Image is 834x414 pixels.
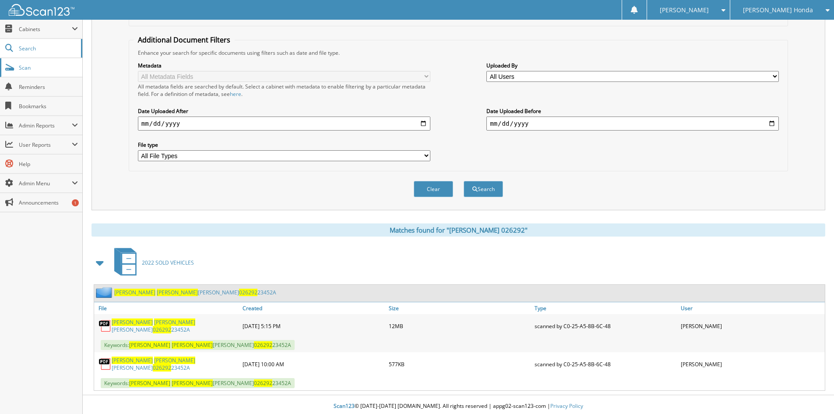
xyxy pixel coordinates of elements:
a: File [94,302,240,314]
label: Date Uploaded Before [486,107,779,115]
span: 026292 [153,364,171,372]
span: Keywords: [PERSON_NAME] 23452A [101,340,295,350]
span: [PERSON_NAME] [112,318,153,326]
a: Privacy Policy [550,402,583,410]
span: Admin Menu [19,180,72,187]
span: Cabinets [19,25,72,33]
div: scanned by C0-25-A5-8B-6C-48 [532,316,679,336]
button: Clear [414,181,453,197]
span: [PERSON_NAME] [112,357,153,364]
span: 026292 [254,341,272,349]
a: [PERSON_NAME] [PERSON_NAME][PERSON_NAME]02629223452A [112,318,238,333]
span: [PERSON_NAME] [660,7,709,13]
label: Date Uploaded After [138,107,430,115]
span: Scan123 [334,402,355,410]
img: folder2.png [96,287,114,298]
span: Help [19,160,78,168]
img: scan123-logo-white.svg [9,4,74,16]
div: All metadata fields are searched by default. Select a cabinet with metadata to enable filtering b... [138,83,430,98]
a: 2022 SOLD VEHICLES [109,245,194,280]
span: [PERSON_NAME] [172,341,213,349]
button: Search [464,181,503,197]
span: Announcements [19,199,78,206]
a: Created [240,302,387,314]
span: [PERSON_NAME] [154,318,195,326]
span: 2022 SOLD VEHICLES [142,259,194,266]
span: 026292 [254,379,272,387]
span: 026292 [239,289,257,296]
label: File type [138,141,430,149]
span: [PERSON_NAME] [129,341,170,349]
div: [DATE] 10:00 AM [240,354,387,374]
a: [PERSON_NAME] [PERSON_NAME][PERSON_NAME]02629223452A [112,357,238,372]
span: [PERSON_NAME] [172,379,213,387]
div: 577KB [387,354,533,374]
input: start [138,117,430,131]
div: 1 [72,199,79,206]
img: PDF.png [99,319,112,333]
span: Reminders [19,83,78,91]
a: here [230,90,241,98]
span: Search [19,45,77,52]
span: Keywords: [PERSON_NAME] 23452A [101,378,295,388]
div: [PERSON_NAME] [679,316,825,336]
a: Size [387,302,533,314]
div: 12MB [387,316,533,336]
a: Type [532,302,679,314]
span: [PERSON_NAME] [129,379,170,387]
span: [PERSON_NAME] [114,289,155,296]
label: Metadata [138,62,430,69]
input: end [486,117,779,131]
span: [PERSON_NAME] Honda [743,7,813,13]
span: User Reports [19,141,72,149]
span: 026292 [153,326,171,333]
iframe: Chat Widget [790,372,834,414]
span: Bookmarks [19,103,78,110]
span: Scan [19,64,78,71]
div: [PERSON_NAME] [679,354,825,374]
span: [PERSON_NAME] [154,357,195,364]
a: User [679,302,825,314]
label: Uploaded By [486,62,779,69]
div: scanned by C0-25-A5-8B-6C-48 [532,354,679,374]
div: Enhance your search for specific documents using filters such as date and file type. [134,49,783,57]
div: [DATE] 5:15 PM [240,316,387,336]
span: [PERSON_NAME] [157,289,198,296]
img: PDF.png [99,357,112,371]
span: Admin Reports [19,122,72,129]
a: [PERSON_NAME] [PERSON_NAME][PERSON_NAME]02629223452A [114,289,276,296]
div: Matches found for "[PERSON_NAME] 026292" [91,223,825,237]
legend: Additional Document Filters [134,35,235,45]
